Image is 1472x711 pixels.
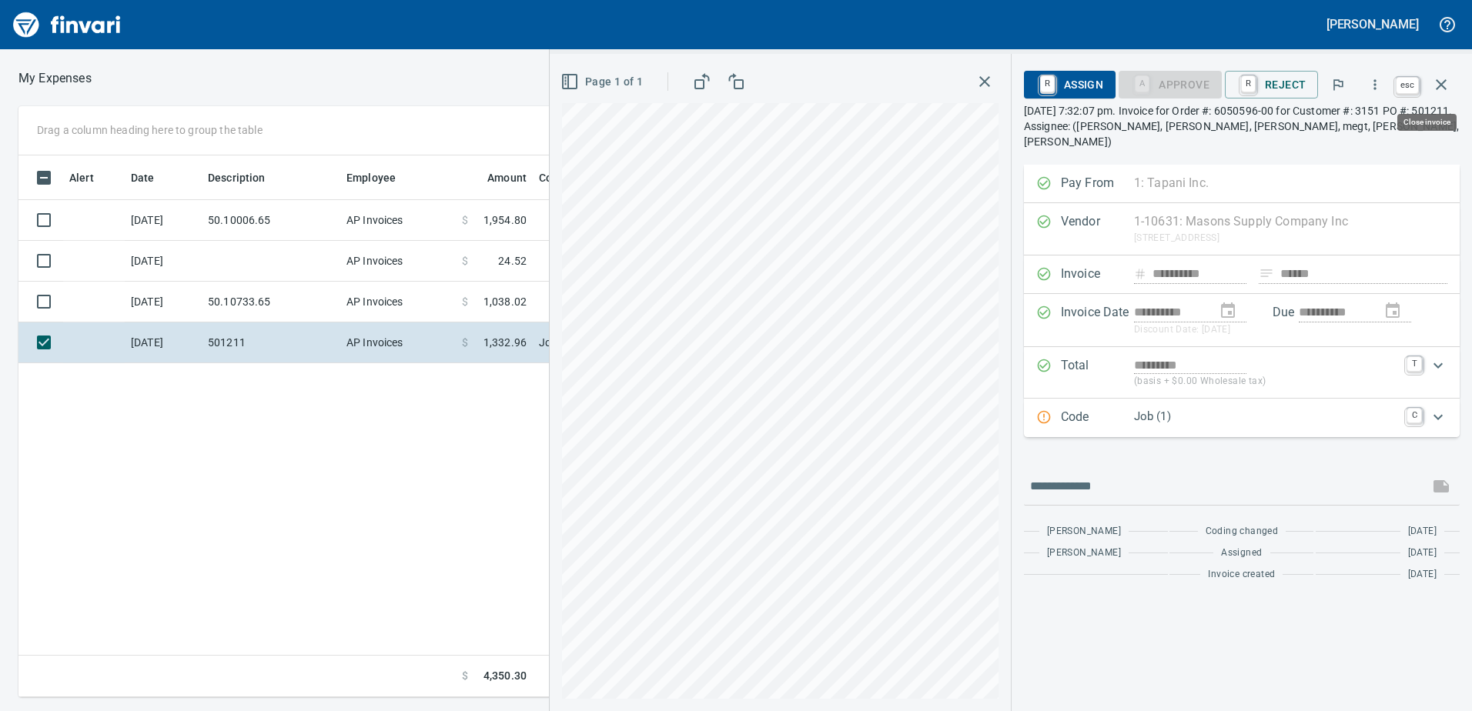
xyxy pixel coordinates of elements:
div: Expand [1024,399,1460,437]
a: C [1407,408,1422,423]
p: Job (1) [1134,408,1397,426]
span: Description [208,169,286,187]
p: Total [1061,356,1134,389]
td: [DATE] [125,241,202,282]
td: [DATE] [125,282,202,322]
span: Alert [69,169,114,187]
span: Date [131,169,175,187]
a: T [1407,356,1422,372]
td: [DATE] [125,200,202,241]
button: More [1358,68,1392,102]
td: 501211 [202,322,340,363]
td: AP Invoices [340,282,456,322]
span: Employee [346,169,416,187]
span: [PERSON_NAME] [1047,546,1121,561]
a: R [1040,75,1055,92]
span: $ [462,253,468,269]
td: Job (1) [533,322,918,363]
a: esc [1396,77,1419,94]
span: Amount [487,169,527,187]
span: Assign [1036,72,1103,98]
span: Coding [539,169,594,187]
span: [DATE] [1408,546,1437,561]
button: Page 1 of 1 [557,68,649,96]
span: 1,332.96 [483,335,527,350]
p: (basis + $0.00 Wholesale tax) [1134,374,1397,389]
span: Coding changed [1206,524,1279,539]
span: Employee [346,169,396,187]
span: This records your message into the invoice and notifies anyone mentioned [1423,468,1460,505]
div: Job required [1119,77,1222,90]
td: AP Invoices [340,200,456,241]
span: 1,954.80 [483,212,527,228]
span: [PERSON_NAME] [1047,524,1121,539]
a: R [1241,75,1256,92]
span: 4,350.30 [483,668,527,684]
span: Description [208,169,266,187]
span: Reject [1237,72,1306,98]
span: [DATE] [1408,567,1437,582]
span: Assigned [1221,546,1262,561]
span: 24.52 [498,253,527,269]
span: Amount [467,169,527,187]
span: $ [462,335,468,350]
p: Drag a column heading here to group the table [37,122,263,138]
button: [PERSON_NAME] [1323,12,1423,36]
button: RAssign [1024,71,1116,98]
h5: [PERSON_NAME] [1326,16,1419,32]
p: Code [1061,408,1134,428]
span: Date [131,169,155,187]
img: Finvari [9,6,125,43]
button: RReject [1225,71,1318,98]
td: AP Invoices [340,322,456,363]
td: AP Invoices [340,241,456,282]
span: Invoice created [1208,567,1275,582]
td: [DATE] [125,322,202,363]
span: $ [462,294,468,309]
td: 50.10006.65 [202,200,340,241]
span: Page 1 of 1 [564,72,643,92]
div: Expand [1024,347,1460,399]
span: Coding [539,169,574,187]
button: Flag [1321,68,1355,102]
span: 1,038.02 [483,294,527,309]
nav: breadcrumb [18,69,92,88]
td: 50.10733.65 [202,282,340,322]
span: [DATE] [1408,524,1437,539]
span: $ [462,668,468,684]
p: [DATE] 7:32:07 pm. Invoice for Order #: 6050596-00 for Customer #: 3151 PO #: 501211. Assignee: (... [1024,103,1460,149]
p: My Expenses [18,69,92,88]
span: Alert [69,169,94,187]
span: $ [462,212,468,228]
